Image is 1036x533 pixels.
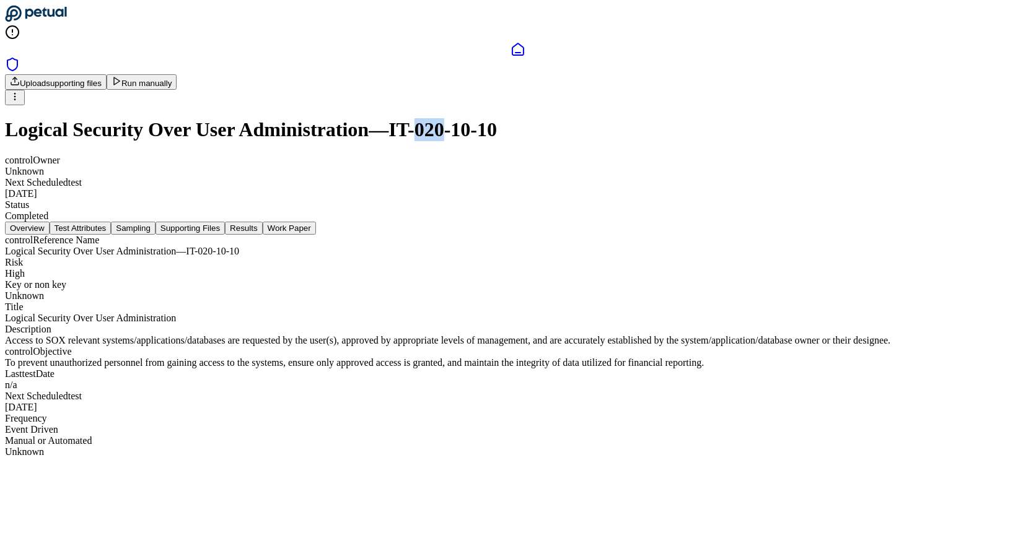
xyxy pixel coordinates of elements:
span: Unknown [5,166,44,176]
button: Work Paper [263,222,316,235]
div: Frequency [5,413,1031,424]
div: control Owner [5,155,1031,166]
button: Sampling [111,222,156,235]
button: Test Attributes [50,222,112,235]
div: To prevent unauthorized personnel from gaining access to the systems, ensure only approved access... [5,357,1031,368]
button: Uploadsupporting files [5,74,107,90]
button: Results [225,222,262,235]
div: Event Driven [5,424,1031,435]
nav: Tabs [5,222,1031,235]
a: SOC 1 Reports [5,63,20,74]
div: Access to SOX relevant systems/applications/databases are requested by the user(s), approved by a... [5,335,1031,346]
div: Unknown [5,446,1031,457]
div: Completed [5,210,1031,222]
div: Manual or Automated [5,435,1031,446]
button: More Options [5,90,25,105]
div: Logical Security Over User Administration — IT-020-10-10 [5,246,1031,257]
div: High [5,268,1031,279]
div: [DATE] [5,402,1031,413]
div: Risk [5,257,1031,268]
button: Supporting Files [156,222,225,235]
div: [DATE] [5,188,1031,199]
button: Run manually [107,74,177,90]
button: Overview [5,222,50,235]
div: Next Scheduled test [5,177,1031,188]
div: Unknown [5,290,1031,301]
div: Key or non key [5,279,1031,290]
div: n/a [5,379,1031,391]
div: control Reference Name [5,235,1031,246]
div: Title [5,301,1031,313]
div: Description [5,324,1031,335]
div: control Objective [5,346,1031,357]
a: Dashboard [5,42,1031,57]
a: Go to Dashboard [5,14,67,24]
span: Logical Security Over User Administration [5,313,176,323]
div: Status [5,199,1031,210]
div: Next Scheduled test [5,391,1031,402]
h1: Logical Security Over User Administration — IT-020-10-10 [5,118,1031,141]
div: Last test Date [5,368,1031,379]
